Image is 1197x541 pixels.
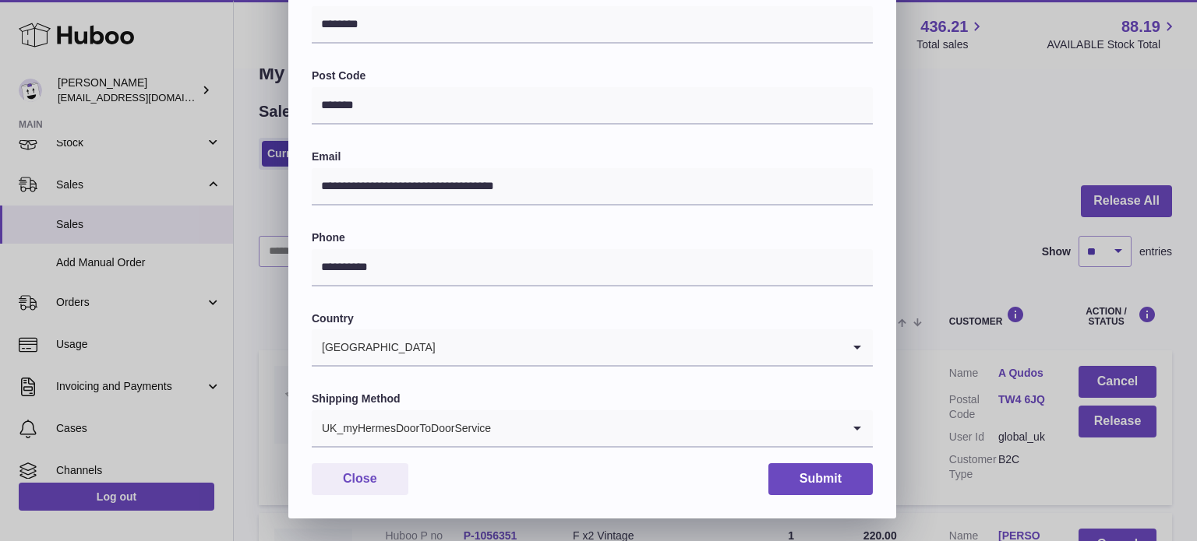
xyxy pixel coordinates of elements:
[312,329,873,367] div: Search for option
[312,149,873,164] label: Email
[312,230,873,245] label: Phone
[312,410,873,448] div: Search for option
[312,329,436,365] span: [GEOGRAPHIC_DATA]
[768,463,873,495] button: Submit
[312,311,873,326] label: Country
[312,392,873,406] label: Shipping Method
[436,329,842,365] input: Search for option
[312,463,408,495] button: Close
[312,410,492,446] span: UK_myHermesDoorToDoorService
[492,410,842,446] input: Search for option
[312,69,873,83] label: Post Code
